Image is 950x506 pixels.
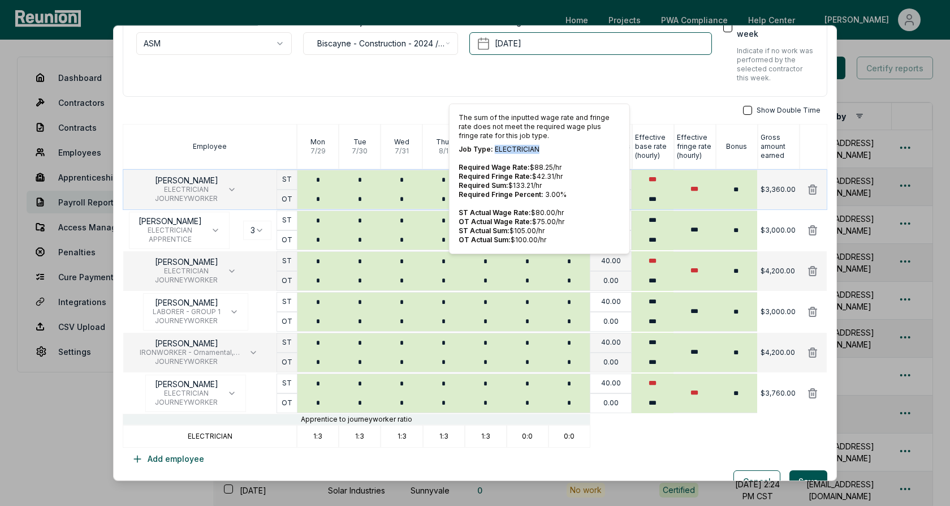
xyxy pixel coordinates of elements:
p: Tue [353,138,366,147]
p: ST [282,379,292,388]
p: ST [282,256,292,265]
p: 1:3 [398,432,407,441]
span: APPRENTICE [139,235,202,244]
p: $4,200.00 [761,348,795,357]
span: JOURNEYWORKER [155,276,218,285]
p: [PERSON_NAME] [139,217,202,226]
p: 7 / 29 [310,147,326,156]
label: No work done this week [737,16,814,40]
p: 40.00 [601,297,621,306]
p: $3,000.00 [761,226,796,235]
span: Show Double Time [757,106,821,115]
p: ST [282,175,292,184]
span: LABORER - GROUP 1 [153,307,221,316]
span: IRONWORKER - Ornamental, Reinforcing and Structural [133,348,240,357]
p: $4,200.00 [761,267,795,276]
p: OT [282,398,292,408]
p: OT [282,235,292,245]
p: 0:0 [522,432,533,441]
p: 1:3 [313,432,322,441]
p: OT [282,317,292,326]
p: 40.00 [601,379,621,388]
p: 7 / 31 [395,147,409,156]
button: Cancel [733,470,780,493]
p: Effective base rate (hourly) [635,133,673,160]
p: $3,000.00 [761,307,796,316]
p: 8 / 1 [439,147,448,156]
p: ST [282,216,292,225]
p: ST [282,297,292,306]
p: 7 / 30 [352,147,368,156]
p: Wed [394,138,409,147]
span: ELECTRICIAN [155,267,218,276]
p: 0.00 [603,276,619,285]
p: 1:3 [355,432,364,441]
span: ELECTRICIAN [155,185,218,194]
p: 0.00 [603,398,619,408]
span: ELECTRICIAN [139,226,202,235]
p: OT [282,358,292,367]
button: Save [789,470,827,493]
p: 40.00 [601,256,621,265]
p: 0:0 [564,432,575,441]
p: OT [282,276,292,285]
p: 0.00 [603,317,619,326]
span: JOURNEYWORKER [155,194,218,203]
p: [PERSON_NAME] [155,380,218,389]
p: [PERSON_NAME] [133,339,240,348]
p: Effective fringe rate (hourly) [677,133,715,160]
p: 40.00 [601,338,621,347]
button: [DATE] [469,32,711,55]
p: [PERSON_NAME] [153,298,221,307]
p: Employee [193,142,227,151]
span: ELECTRICIAN [155,389,218,398]
p: [PERSON_NAME] [155,258,218,267]
p: Bonus [726,142,747,151]
p: $3,360.00 [761,185,796,194]
p: [PERSON_NAME] [155,176,218,185]
button: Add employee [123,448,213,470]
span: JOURNEYWORKER [155,398,218,407]
p: OT [282,195,292,204]
p: 0.00 [603,358,619,367]
span: JOURNEYWORKER [133,357,240,366]
p: Thur [436,138,451,147]
p: Apprentice to journeyworker ratio [301,415,412,424]
p: ELECTRICIAN [188,432,232,441]
p: $3,760.00 [761,389,796,398]
span: JOURNEYWORKER [153,316,221,325]
p: 1:3 [481,432,490,441]
p: 1:3 [439,432,448,441]
p: Mon [310,138,325,147]
p: Indicate if no work was performed by the selected contractor this week. [737,46,814,83]
p: ST [282,338,292,347]
p: Gross amount earned [761,133,799,160]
